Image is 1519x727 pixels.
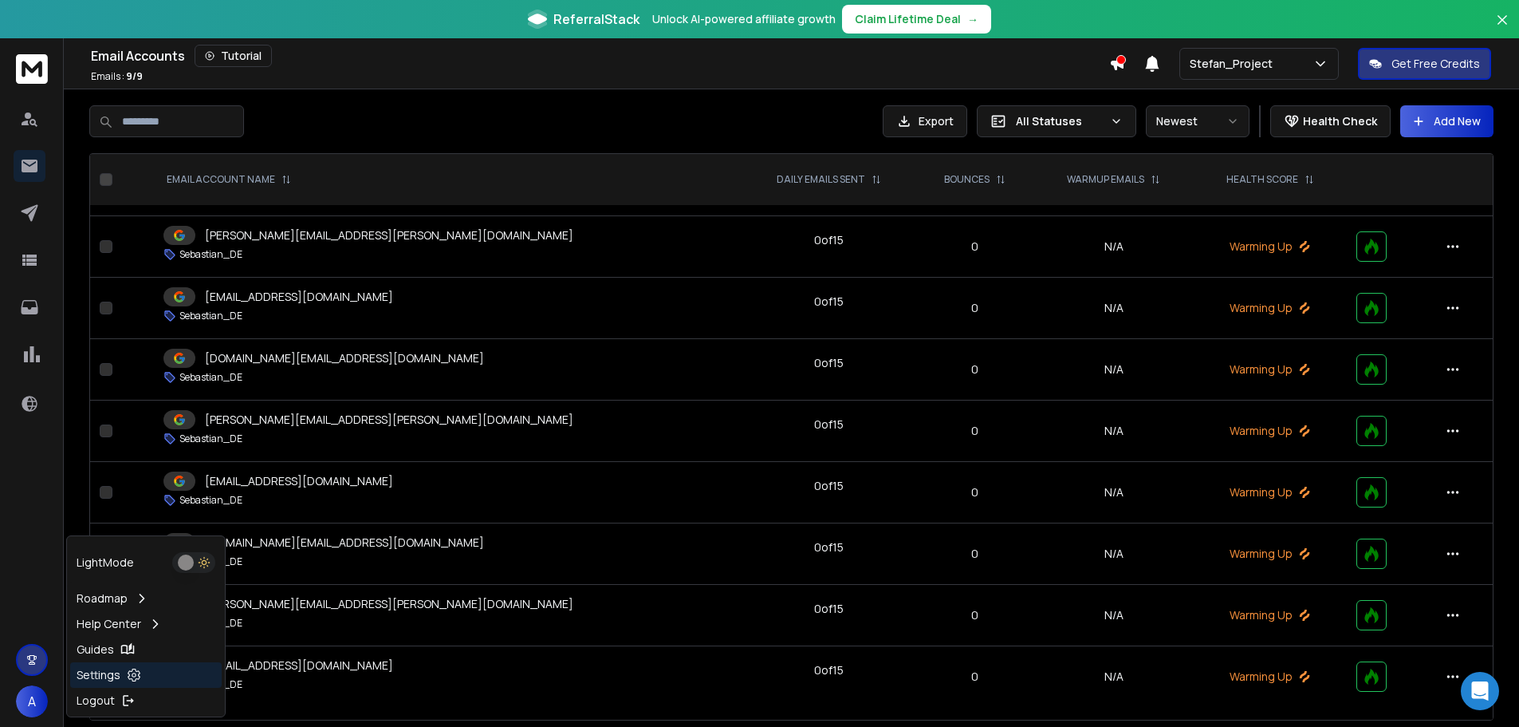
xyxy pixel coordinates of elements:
p: Get Free Credits [1391,56,1480,72]
p: All Statuses [1016,113,1104,129]
td: N/A [1033,401,1194,462]
button: Tutorial [195,45,272,67]
p: Sebastian_DE [179,433,242,445]
td: N/A [1033,278,1194,339]
p: [PERSON_NAME][EMAIL_ADDRESS][PERSON_NAME][DOMAIN_NAME] [205,596,573,612]
button: Add New [1400,105,1493,137]
p: Roadmap [77,591,128,606]
p: 0 [926,546,1024,562]
span: ReferralStack [553,10,639,29]
div: 0 of 15 [814,232,844,248]
span: → [967,11,978,27]
button: Close banner [1492,10,1513,48]
p: Warming Up [1203,423,1337,439]
div: 0 of 15 [814,478,844,494]
p: Sebastian_DE [179,371,242,384]
p: Guides [77,642,114,658]
p: Logout [77,693,115,709]
td: N/A [1033,216,1194,278]
button: Health Check [1270,105,1391,137]
p: Light Mode [77,555,134,571]
p: Health Check [1303,113,1377,129]
p: Sebastian_DE [179,248,242,261]
div: 0 of 15 [814,601,844,617]
p: Emails : [91,70,143,83]
p: BOUNCES [944,173,990,186]
div: 0 of 15 [814,539,844,555]
div: 0 of 15 [814,662,844,678]
p: HEALTH SCORE [1226,173,1298,186]
p: 0 [926,362,1024,377]
p: 0 [926,300,1024,316]
span: 9 / 9 [126,69,143,83]
td: N/A [1033,524,1194,585]
a: Guides [70,637,222,662]
p: [PERSON_NAME][EMAIL_ADDRESS][PERSON_NAME][DOMAIN_NAME] [205,412,573,428]
p: Warming Up [1203,607,1337,623]
div: Open Intercom Messenger [1461,672,1499,710]
div: 0 of 15 [814,417,844,433]
p: 0 [926,484,1024,500]
div: Email Accounts [91,45,1109,67]
p: Help Center [77,616,141,632]
p: Stefan_Project [1190,56,1279,72]
p: 0 [926,669,1024,685]
p: Warming Up [1203,362,1337,377]
div: 0 of 15 [814,355,844,371]
button: Get Free Credits [1358,48,1491,80]
p: DAILY EMAILS SENT [777,173,865,186]
a: Help Center [70,611,222,637]
p: WARMUP EMAILS [1067,173,1144,186]
td: N/A [1033,339,1194,401]
p: Settings [77,667,120,683]
p: Warming Up [1203,300,1337,316]
div: EMAIL ACCOUNT NAME [167,173,291,186]
p: [EMAIL_ADDRESS][DOMAIN_NAME] [205,289,393,305]
p: [DOMAIN_NAME][EMAIL_ADDRESS][DOMAIN_NAME] [205,350,484,366]
button: Export [883,105,967,137]
p: Warming Up [1203,669,1337,685]
td: N/A [1033,462,1194,524]
p: Warming Up [1203,546,1337,562]
td: N/A [1033,646,1194,708]
a: Settings [70,662,222,688]
p: Warming Up [1203,484,1337,500]
p: [EMAIL_ADDRESS][DOMAIN_NAME] [205,473,393,489]
button: Newest [1146,105,1249,137]
button: Claim Lifetime Deal→ [842,5,991,34]
p: Sebastian_DE [179,310,242,322]
button: A [16,686,48,717]
td: N/A [1033,585,1194,646]
a: Roadmap [70,586,222,611]
p: [PERSON_NAME][EMAIL_ADDRESS][PERSON_NAME][DOMAIN_NAME] [205,227,573,243]
p: [EMAIL_ADDRESS][DOMAIN_NAME] [205,658,393,674]
p: 0 [926,423,1024,439]
div: 0 of 15 [814,294,844,310]
p: Warming Up [1203,239,1337,255]
p: Unlock AI-powered affiliate growth [652,11,836,27]
p: 0 [926,607,1024,623]
p: [DOMAIN_NAME][EMAIL_ADDRESS][DOMAIN_NAME] [205,535,484,551]
p: 0 [926,239,1024,255]
p: Sebastian_DE [179,494,242,507]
